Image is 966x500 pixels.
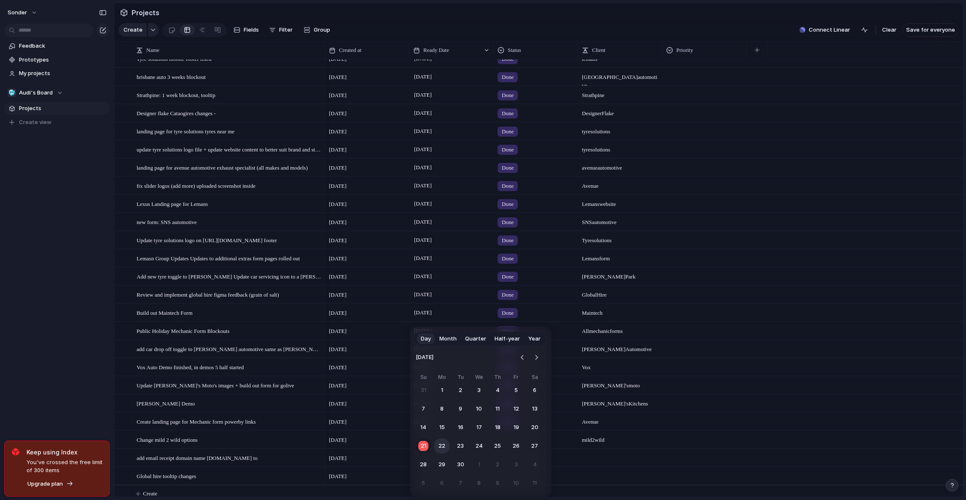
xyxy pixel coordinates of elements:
[527,373,542,383] th: Saturday
[416,401,431,416] button: Sunday, September 7th, 2025
[416,373,431,383] th: Sunday
[453,420,468,435] button: Tuesday, September 16th, 2025
[471,476,487,491] button: Wednesday, October 8th, 2025
[495,335,520,343] span: Half-year
[453,383,468,398] button: Tuesday, September 2nd, 2025
[471,401,487,416] button: Wednesday, September 10th, 2025
[471,383,487,398] button: Wednesday, September 3rd, 2025
[530,351,542,363] button: Go to the Next Month
[434,476,449,491] button: Monday, October 6th, 2025
[509,373,524,383] th: Friday
[421,335,431,343] span: Day
[527,401,542,416] button: Saturday, September 13th, 2025
[509,457,524,472] button: Friday, October 3rd, 2025
[453,457,468,472] button: Tuesday, September 30th, 2025
[527,420,542,435] button: Saturday, September 20th, 2025
[416,348,433,367] span: [DATE]
[416,457,431,472] button: Sunday, September 28th, 2025
[517,351,528,363] button: Go to the Previous Month
[527,438,542,454] button: Saturday, September 27th, 2025
[434,401,449,416] button: Monday, September 8th, 2025
[471,373,487,383] th: Wednesday
[527,476,542,491] button: Saturday, October 11th, 2025
[416,420,431,435] button: Sunday, September 14th, 2025
[490,383,505,398] button: Thursday, September 4th, 2025
[434,383,449,398] button: Monday, September 1st, 2025
[416,476,431,491] button: Sunday, October 5th, 2025
[461,332,490,346] button: Quarter
[416,373,542,491] table: September 2025
[509,383,524,398] button: Friday, September 5th, 2025
[471,457,487,472] button: Wednesday, October 1st, 2025
[527,383,542,398] button: Saturday, September 6th, 2025
[509,438,524,454] button: Friday, September 26th, 2025
[465,335,486,343] span: Quarter
[490,476,505,491] button: Thursday, October 9th, 2025
[434,420,449,435] button: Monday, September 15th, 2025
[453,401,468,416] button: Tuesday, September 9th, 2025
[453,438,468,454] button: Tuesday, September 23rd, 2025
[471,438,487,454] button: Wednesday, September 24th, 2025
[416,438,431,454] button: Today, Sunday, September 21st, 2025
[417,332,435,346] button: Day
[490,457,505,472] button: Thursday, October 2nd, 2025
[527,457,542,472] button: Saturday, October 4th, 2025
[490,420,505,435] button: Thursday, September 18th, 2025
[524,332,545,346] button: Year
[509,476,524,491] button: Friday, October 10th, 2025
[453,373,468,383] th: Tuesday
[509,420,524,435] button: Friday, September 19th, 2025
[490,332,524,346] button: Half-year
[434,438,449,454] button: Monday, September 22nd, 2025
[434,457,449,472] button: Monday, September 29th, 2025
[453,476,468,491] button: Tuesday, October 7th, 2025
[439,335,457,343] span: Month
[490,401,505,416] button: Thursday, September 11th, 2025
[490,438,505,454] button: Thursday, September 25th, 2025
[434,373,449,383] th: Monday
[509,401,524,416] button: Friday, September 12th, 2025
[435,332,461,346] button: Month
[490,373,505,383] th: Thursday
[528,335,541,343] span: Year
[416,383,431,398] button: Sunday, August 31st, 2025
[471,420,487,435] button: Wednesday, September 17th, 2025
